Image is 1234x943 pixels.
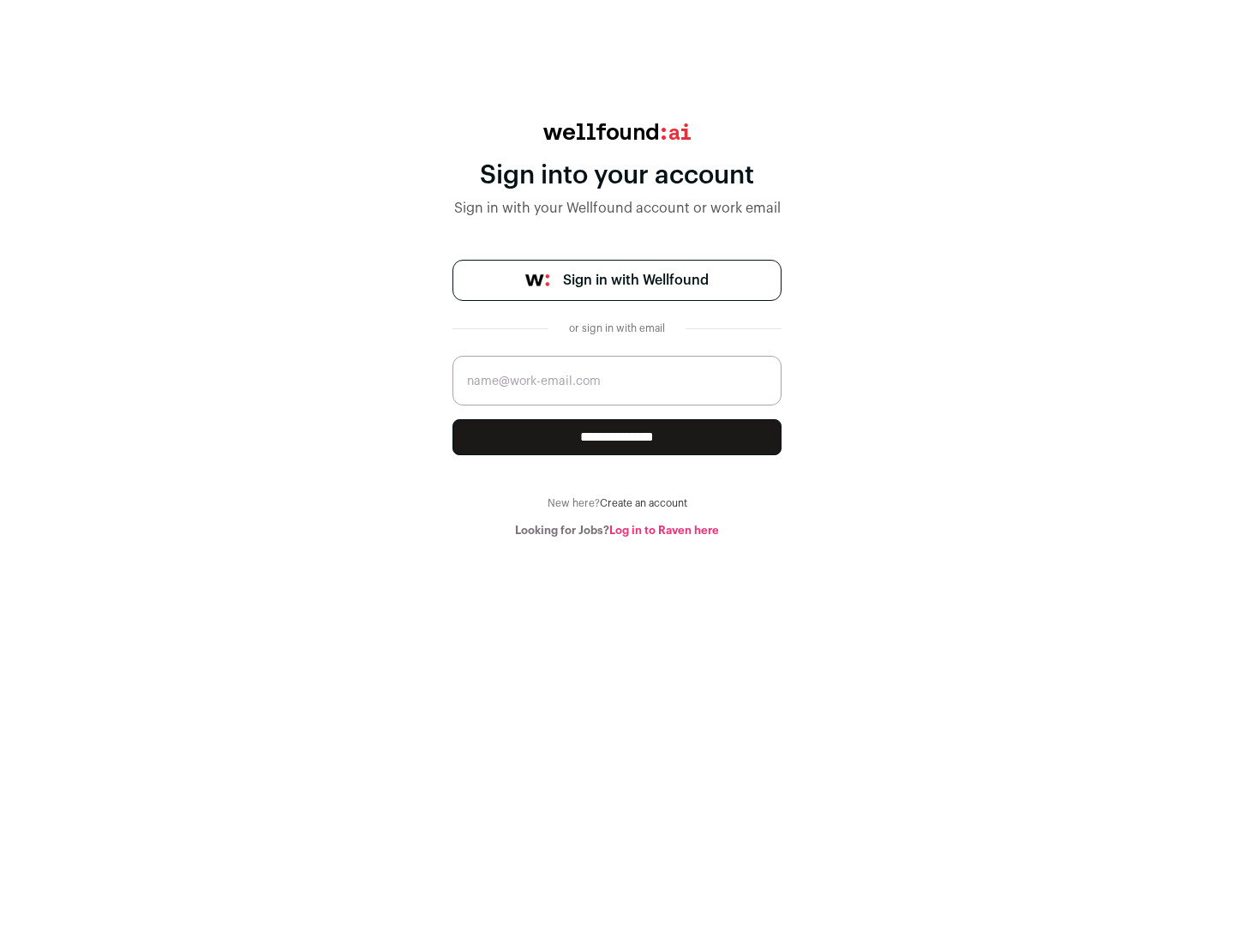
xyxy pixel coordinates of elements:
[452,496,782,510] div: New here?
[543,123,691,140] img: wellfound:ai
[452,356,782,405] input: name@work-email.com
[525,274,549,286] img: wellfound-symbol-flush-black-fb3c872781a75f747ccb3a119075da62bfe97bd399995f84a933054e44a575c4.png
[562,321,672,335] div: or sign in with email
[452,524,782,538] div: Looking for Jobs?
[609,525,719,536] a: Log in to Raven here
[600,498,687,508] a: Create an account
[563,270,709,291] span: Sign in with Wellfound
[452,160,782,191] div: Sign into your account
[452,260,782,301] a: Sign in with Wellfound
[452,198,782,219] div: Sign in with your Wellfound account or work email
